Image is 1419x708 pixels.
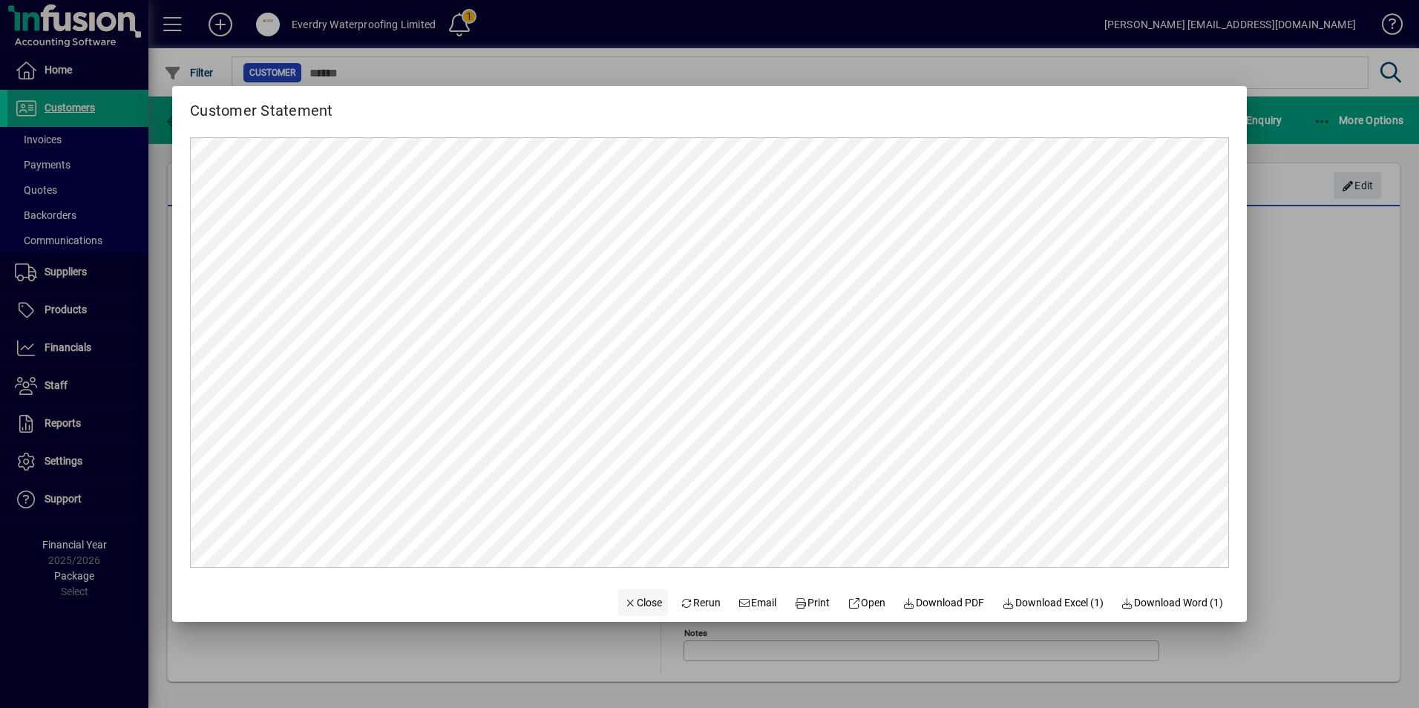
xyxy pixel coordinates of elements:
[788,589,836,616] button: Print
[897,589,991,616] a: Download PDF
[172,86,351,122] h2: Customer Statement
[624,595,663,611] span: Close
[1115,589,1230,616] button: Download Word (1)
[738,595,777,611] span: Email
[618,589,669,616] button: Close
[794,595,830,611] span: Print
[903,595,985,611] span: Download PDF
[842,589,891,616] a: Open
[680,595,721,611] span: Rerun
[1002,595,1104,611] span: Download Excel (1)
[848,595,885,611] span: Open
[1121,595,1224,611] span: Download Word (1)
[733,589,783,616] button: Email
[996,589,1110,616] button: Download Excel (1)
